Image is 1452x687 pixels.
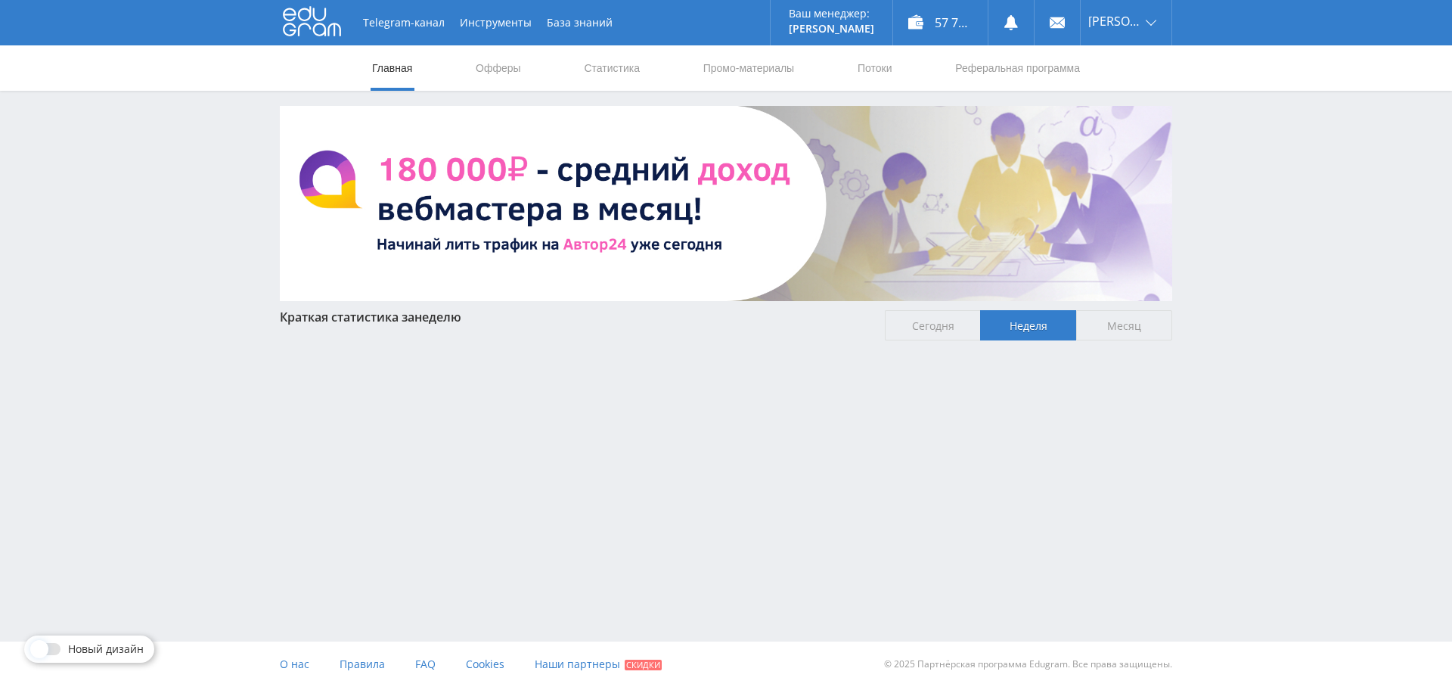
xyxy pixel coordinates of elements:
a: Реферальная программа [954,45,1081,91]
span: Неделя [980,310,1076,340]
span: Сегодня [885,310,981,340]
img: BannerAvtor24 [280,106,1172,301]
a: Статистика [582,45,641,91]
span: Новый дизайн [68,643,144,655]
a: FAQ [415,642,436,687]
a: О нас [280,642,309,687]
a: Потоки [856,45,894,91]
span: Скидки [625,660,662,670]
p: [PERSON_NAME] [789,23,874,35]
a: Промо-материалы [702,45,796,91]
a: Cookies [466,642,504,687]
div: Краткая статистика за [280,310,870,324]
span: [PERSON_NAME] [1088,15,1141,27]
a: Офферы [474,45,523,91]
span: Cookies [466,657,504,671]
span: О нас [280,657,309,671]
a: Наши партнеры Скидки [535,642,662,687]
span: FAQ [415,657,436,671]
span: Правила [340,657,385,671]
p: Ваш менеджер: [789,8,874,20]
span: неделю [414,309,461,325]
span: Наши партнеры [535,657,620,671]
a: Правила [340,642,385,687]
a: Главная [371,45,414,91]
span: Месяц [1076,310,1172,340]
div: © 2025 Партнёрская программа Edugram. Все права защищены. [734,642,1172,687]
